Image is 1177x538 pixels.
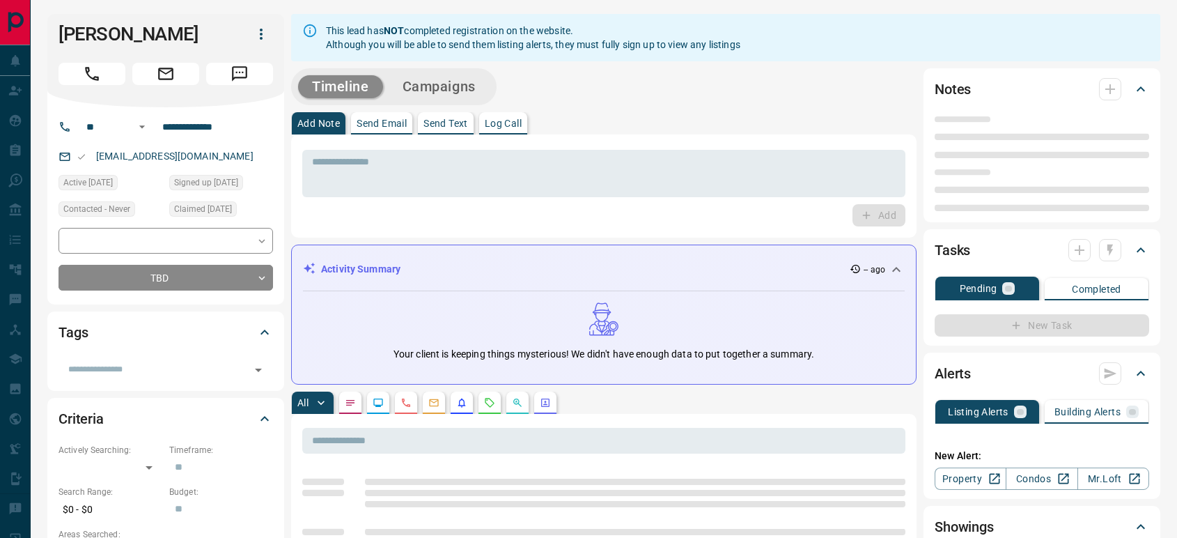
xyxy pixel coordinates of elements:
[96,151,254,162] a: [EMAIL_ADDRESS][DOMAIN_NAME]
[63,176,113,190] span: Active [DATE]
[1072,284,1121,294] p: Completed
[249,360,268,380] button: Open
[134,118,150,135] button: Open
[59,265,273,291] div: TBD
[384,25,404,36] strong: NOT
[423,118,468,128] p: Send Text
[174,176,238,190] span: Signed up [DATE]
[935,362,971,385] h2: Alerts
[935,516,994,538] h2: Showings
[960,284,997,293] p: Pending
[357,118,407,128] p: Send Email
[935,239,970,261] h2: Tasks
[59,444,162,456] p: Actively Searching:
[345,397,356,408] svg: Notes
[206,63,273,85] span: Message
[59,175,162,194] div: Thu May 02 2024
[540,397,551,408] svg: Agent Actions
[1054,407,1121,417] p: Building Alerts
[393,347,814,362] p: Your client is keeping things mysterious! We didn't have enough data to put together a summary.
[400,397,412,408] svg: Calls
[169,201,273,221] div: Thu May 02 2024
[456,397,467,408] svg: Listing Alerts
[935,468,1006,490] a: Property
[63,202,130,216] span: Contacted - Never
[77,152,86,162] svg: Email Valid
[59,498,162,521] p: $0 - $0
[485,118,522,128] p: Log Call
[935,78,971,100] h2: Notes
[59,486,162,498] p: Search Range:
[1077,468,1149,490] a: Mr.Loft
[297,118,340,128] p: Add Note
[326,18,740,57] div: This lead has completed registration on the website. Although you will be able to send them listi...
[169,175,273,194] div: Thu May 02 2024
[59,321,88,344] h2: Tags
[59,63,125,85] span: Call
[169,444,273,456] p: Timeframe:
[59,23,228,45] h1: [PERSON_NAME]
[935,233,1149,267] div: Tasks
[59,316,273,349] div: Tags
[303,256,905,282] div: Activity Summary-- ago
[948,407,1008,417] p: Listing Alerts
[174,202,232,216] span: Claimed [DATE]
[298,75,383,98] button: Timeline
[59,408,104,430] h2: Criteria
[512,397,523,408] svg: Opportunities
[428,397,439,408] svg: Emails
[389,75,490,98] button: Campaigns
[935,357,1149,390] div: Alerts
[373,397,384,408] svg: Lead Browsing Activity
[864,263,885,276] p: -- ago
[169,486,273,498] p: Budget:
[297,398,309,408] p: All
[59,402,273,436] div: Criteria
[132,63,199,85] span: Email
[321,262,400,277] p: Activity Summary
[935,72,1149,106] div: Notes
[484,397,495,408] svg: Requests
[1006,468,1077,490] a: Condos
[935,449,1149,463] p: New Alert:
